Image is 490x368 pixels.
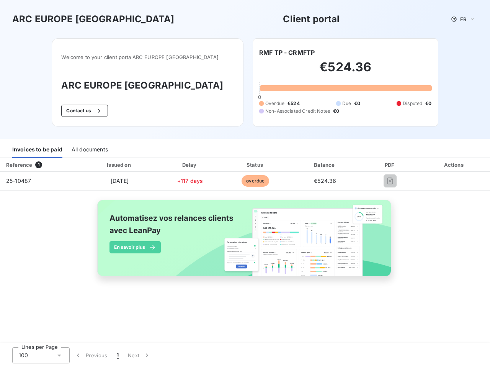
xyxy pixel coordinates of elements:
[61,79,234,92] h3: ARC EUROPE [GEOGRAPHIC_DATA]
[258,94,261,100] span: 0
[177,177,203,184] span: +117 days
[6,177,31,184] span: 25-10487
[265,108,330,115] span: Non-Associated Credit Notes
[83,161,157,169] div: Issued on
[314,177,336,184] span: €524.36
[12,12,174,26] h3: ARC EUROPE [GEOGRAPHIC_DATA]
[90,195,400,289] img: banner
[291,161,360,169] div: Balance
[420,161,488,169] div: Actions
[287,100,300,107] span: €524
[61,105,108,117] button: Contact us
[72,142,108,158] div: All documents
[12,142,62,158] div: Invoices to be paid
[425,100,431,107] span: €0
[403,100,422,107] span: Disputed
[242,175,269,187] span: overdue
[363,161,417,169] div: PDF
[460,16,466,22] span: FR
[160,161,220,169] div: Delay
[224,161,287,169] div: Status
[283,12,340,26] h3: Client portal
[123,347,155,363] button: Next
[19,352,28,359] span: 100
[61,54,234,60] span: Welcome to your client portal ARC EUROPE [GEOGRAPHIC_DATA]
[342,100,351,107] span: Due
[117,352,119,359] span: 1
[111,177,129,184] span: [DATE]
[112,347,123,363] button: 1
[6,162,32,168] div: Reference
[259,59,432,82] h2: €524.36
[265,100,284,107] span: Overdue
[70,347,112,363] button: Previous
[259,48,315,57] h6: RMF TP - CRMFTP
[354,100,360,107] span: €0
[35,161,42,168] span: 1
[333,108,339,115] span: €0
